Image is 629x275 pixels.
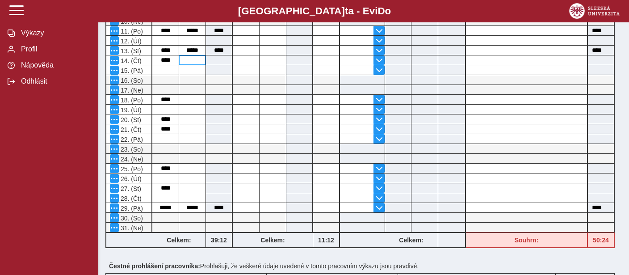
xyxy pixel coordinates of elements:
span: o [385,5,391,17]
span: Odhlásit [18,77,91,85]
span: D [377,5,385,17]
b: 39:12 [206,237,232,244]
b: Celkem: [385,237,438,244]
span: 14. (Čt) [119,57,142,64]
b: 11:12 [313,237,339,244]
button: Menu [110,76,119,85]
span: 22. (Pá) [119,136,143,143]
button: Menu [110,66,119,75]
button: Menu [110,135,119,144]
span: 11. (Po) [119,28,143,35]
button: Menu [110,125,119,134]
span: 21. (Čt) [119,126,142,133]
span: 13. (St) [119,47,141,55]
button: Menu [110,56,119,65]
span: 19. (Út) [119,106,142,114]
button: Menu [110,115,119,124]
button: Menu [110,105,119,114]
span: Nápověda [18,61,91,69]
span: 25. (Po) [119,165,143,173]
button: Menu [110,85,119,94]
button: Menu [110,203,119,212]
span: 20. (St) [119,116,141,123]
b: [GEOGRAPHIC_DATA] a - Evi [27,5,602,17]
span: 28. (Čt) [119,195,142,202]
div: Fond pracovní doby (117:36 h) a součet hodin (50:24 h) se neshodují! [466,233,588,248]
span: 23. (So) [119,146,143,153]
button: Menu [110,154,119,163]
button: Menu [110,36,119,45]
span: t [345,5,348,17]
span: 24. (Ne) [119,156,143,163]
div: Fond pracovní doby (117:36 h) a součet hodin (50:24 h) se neshodují! [588,233,615,248]
b: 50:24 [588,237,614,244]
span: 26. (Út) [119,175,142,182]
span: Profil [18,45,91,53]
button: Menu [110,194,119,203]
div: Prohlašuji, že veškeré údaje uvedené v tomto pracovním výkazu jsou pravdivé. [105,259,622,273]
button: Menu [110,26,119,35]
span: 29. (Pá) [119,205,143,212]
b: Celkem: [233,237,313,244]
span: 27. (St) [119,185,141,192]
span: 17. (Ne) [119,87,143,94]
button: Menu [110,144,119,153]
button: Menu [110,95,119,104]
b: Souhrn: [515,237,539,244]
span: 16. (So) [119,77,143,84]
span: 10. (Ne) [119,18,143,25]
button: Menu [110,174,119,183]
b: Čestné prohlášení pracovníka: [109,262,200,270]
span: Výkazy [18,29,91,37]
img: logo_web_su.png [569,3,620,19]
span: 30. (So) [119,215,143,222]
span: 12. (Út) [119,38,142,45]
button: Menu [110,213,119,222]
b: Celkem: [152,237,205,244]
span: 31. (Ne) [119,224,143,232]
span: 18. (Po) [119,97,143,104]
button: Menu [110,164,119,173]
button: Menu [110,223,119,232]
button: Menu [110,184,119,193]
button: Menu [110,46,119,55]
span: 15. (Pá) [119,67,143,74]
